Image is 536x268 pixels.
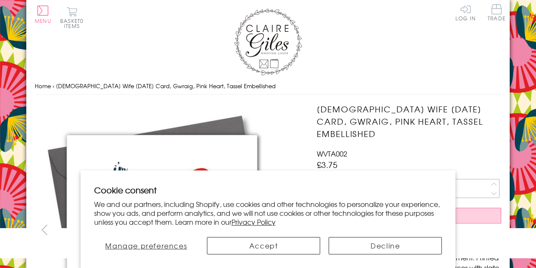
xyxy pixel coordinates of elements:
h1: [DEMOGRAPHIC_DATA] Wife [DATE] Card, Gwraig, Pink Heart, Tassel Embellished [317,103,501,140]
nav: breadcrumbs [35,78,501,95]
button: Decline [329,237,442,254]
span: [DEMOGRAPHIC_DATA] Wife [DATE] Card, Gwraig, Pink Heart, Tassel Embellished [56,82,276,90]
button: prev [35,220,54,239]
span: 0 items [64,17,84,30]
button: Accept [207,237,320,254]
span: £3.75 [317,159,338,170]
span: › [53,82,54,90]
button: Basket0 items [60,7,84,28]
h2: Cookie consent [94,184,442,196]
span: Trade [488,4,505,21]
a: Log In [455,4,476,21]
span: Manage preferences [105,240,187,251]
button: Manage preferences [94,237,198,254]
a: Home [35,82,51,90]
p: We and our partners, including Shopify, use cookies and other technologies to personalize your ex... [94,200,442,226]
span: WVTA002 [317,148,347,159]
a: Privacy Policy [232,217,276,227]
a: Trade [488,4,505,22]
button: Menu [35,6,51,23]
img: Claire Giles Greetings Cards [234,8,302,75]
span: Menu [35,17,51,25]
